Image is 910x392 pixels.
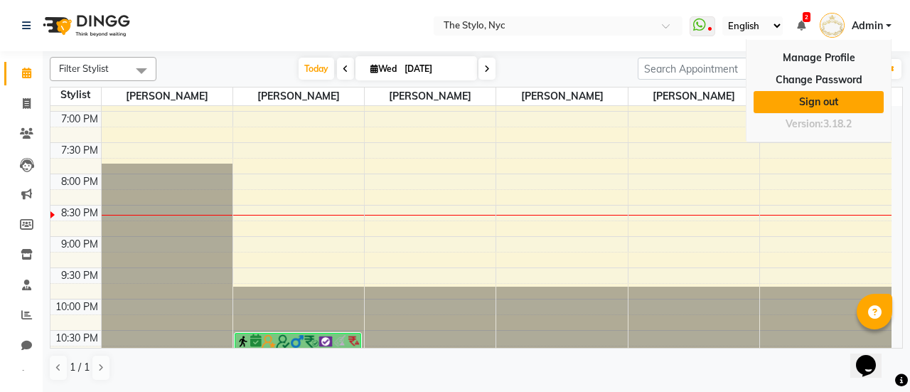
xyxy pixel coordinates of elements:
div: 8:30 PM [58,206,101,221]
a: Change Password [754,69,884,91]
div: 7:00 PM [58,112,101,127]
span: Today [299,58,334,80]
div: 7:30 PM [58,143,101,158]
span: [PERSON_NAME] [496,88,627,105]
div: Stylist [50,88,101,102]
a: Sign out [754,91,884,113]
span: Filter Stylist [59,63,109,74]
a: Manage Profile [754,47,884,69]
img: logo [36,6,134,46]
input: 2025-10-01 [400,58,471,80]
div: 9:30 PM [58,268,101,283]
div: Version:3.18.2 [754,114,884,134]
img: Admin [820,13,845,38]
span: [PERSON_NAME] [365,88,496,105]
div: 10:30 PM [53,331,101,346]
span: Admin [852,18,883,33]
span: [PERSON_NAME] [102,88,232,105]
div: [PERSON_NAME], TK03, 10:45 PM-11:15 PM, Men's Hair Cut [235,334,360,348]
span: [PERSON_NAME] [233,88,364,105]
div: 10:00 PM [53,300,101,314]
iframe: chat widget [850,335,896,378]
div: 9:00 PM [58,237,101,252]
a: 2 [797,19,805,32]
span: 2 [803,12,810,22]
span: [PERSON_NAME] [628,88,759,105]
span: 1 / 1 [70,360,90,375]
input: Search Appointment [638,58,762,80]
span: Wed [367,63,400,74]
div: 8:00 PM [58,174,101,189]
